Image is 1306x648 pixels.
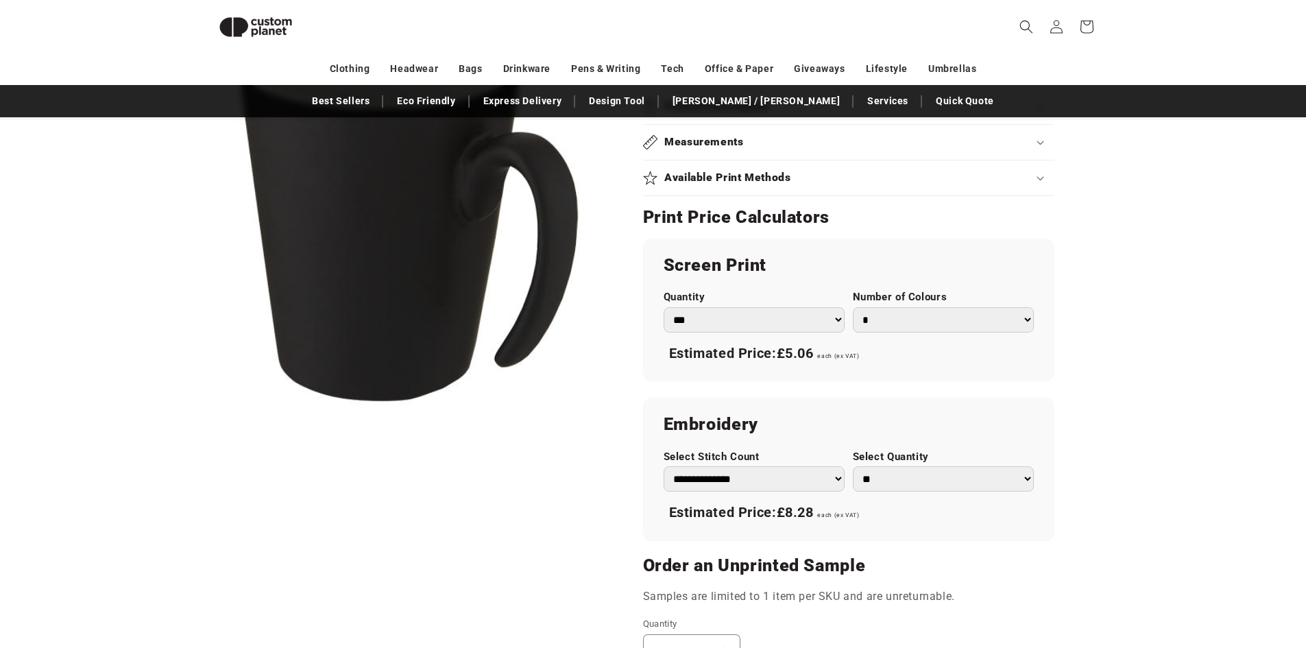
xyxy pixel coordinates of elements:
[1011,12,1041,42] summary: Search
[860,89,915,113] a: Services
[643,617,945,631] label: Quantity
[794,57,845,81] a: Giveaways
[664,254,1034,276] h2: Screen Print
[208,21,609,422] media-gallery: Gallery Viewer
[664,291,845,304] label: Quantity
[571,57,640,81] a: Pens & Writing
[330,57,370,81] a: Clothing
[853,451,1034,464] label: Select Quantity
[664,499,1034,527] div: Estimated Price:
[643,160,1054,195] summary: Available Print Methods
[817,512,859,518] span: each (ex VAT)
[503,57,551,81] a: Drinkware
[705,57,773,81] a: Office & Paper
[817,352,859,359] span: each (ex VAT)
[664,339,1034,368] div: Estimated Price:
[661,57,684,81] a: Tech
[664,135,744,149] h2: Measurements
[777,345,814,361] span: £5.06
[643,587,1054,607] p: Samples are limited to 1 item per SKU and are unreturnable.
[305,89,376,113] a: Best Sellers
[1077,500,1306,648] iframe: Chat Widget
[476,89,569,113] a: Express Delivery
[929,89,1001,113] a: Quick Quote
[853,291,1034,304] label: Number of Colours
[208,5,304,49] img: Custom Planet
[777,504,814,520] span: £8.28
[643,125,1054,160] summary: Measurements
[459,57,482,81] a: Bags
[866,57,908,81] a: Lifestyle
[390,89,462,113] a: Eco Friendly
[664,171,791,185] h2: Available Print Methods
[666,89,847,113] a: [PERSON_NAME] / [PERSON_NAME]
[390,57,438,81] a: Headwear
[664,451,845,464] label: Select Stitch Count
[928,57,976,81] a: Umbrellas
[643,555,1054,577] h2: Order an Unprinted Sample
[664,413,1034,435] h2: Embroidery
[582,89,652,113] a: Design Tool
[643,206,1054,228] h2: Print Price Calculators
